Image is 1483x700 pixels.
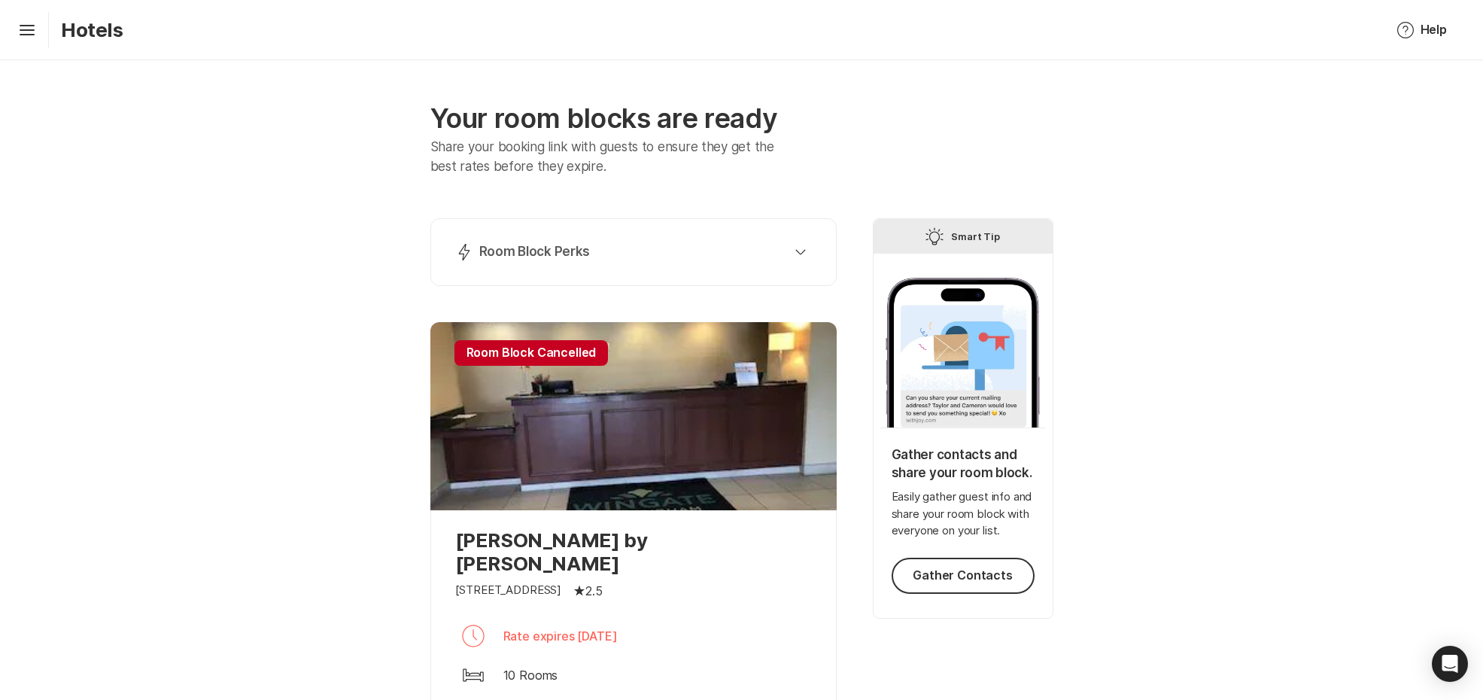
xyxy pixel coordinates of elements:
[430,138,797,176] p: Share your booking link with guests to ensure they get the best rates before they expire.
[430,102,837,135] p: Your room blocks are ready
[585,582,603,600] p: 2.5
[1432,646,1468,682] div: Open Intercom Messenger
[892,558,1035,594] button: Gather Contacts
[449,237,818,267] button: Room Block Perks
[892,488,1035,540] p: Easily gather guest info and share your room block with everyone on your list.
[1378,12,1465,48] button: Help
[479,243,591,261] p: Room Block Perks
[454,340,609,366] p: Room Block Cancelled
[455,528,812,575] p: [PERSON_NAME] by [PERSON_NAME]
[61,18,123,41] p: Hotels
[503,627,618,645] p: Rate expires [DATE]
[951,227,1001,245] p: Smart Tip
[455,582,562,599] p: [STREET_ADDRESS]
[503,666,558,684] p: 10 Rooms
[892,446,1035,482] p: Gather contacts and share your room block.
